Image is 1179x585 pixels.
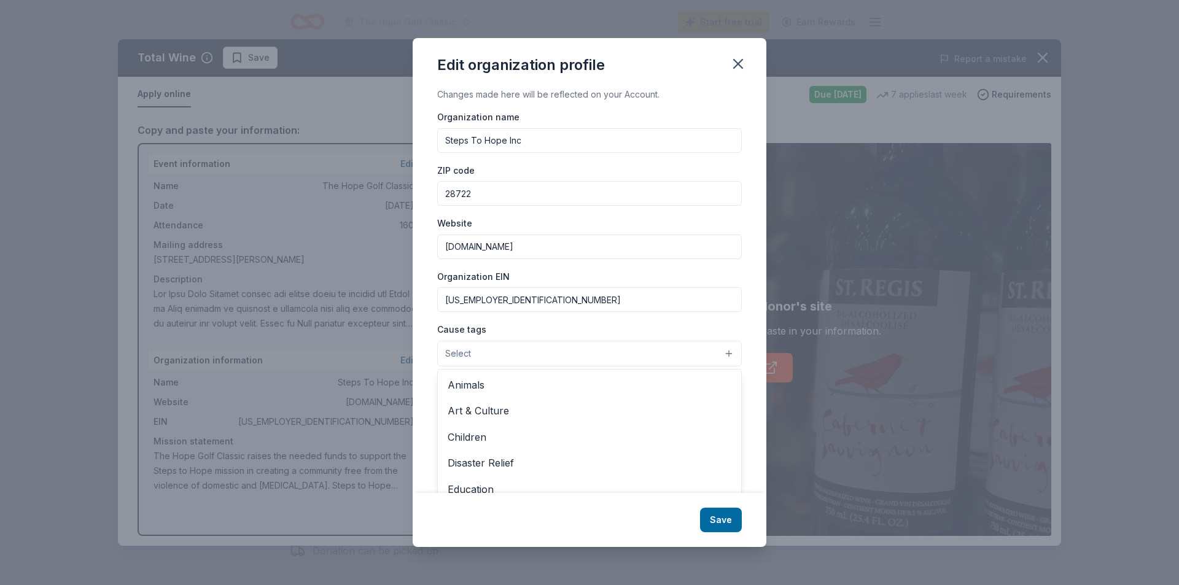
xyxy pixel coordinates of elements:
button: Select [437,341,742,366]
span: Animals [448,377,731,393]
span: Education [448,481,731,497]
span: Select [445,346,471,361]
span: Art & Culture [448,403,731,419]
div: Select [437,369,742,516]
span: Disaster Relief [448,455,731,471]
span: Children [448,429,731,445]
